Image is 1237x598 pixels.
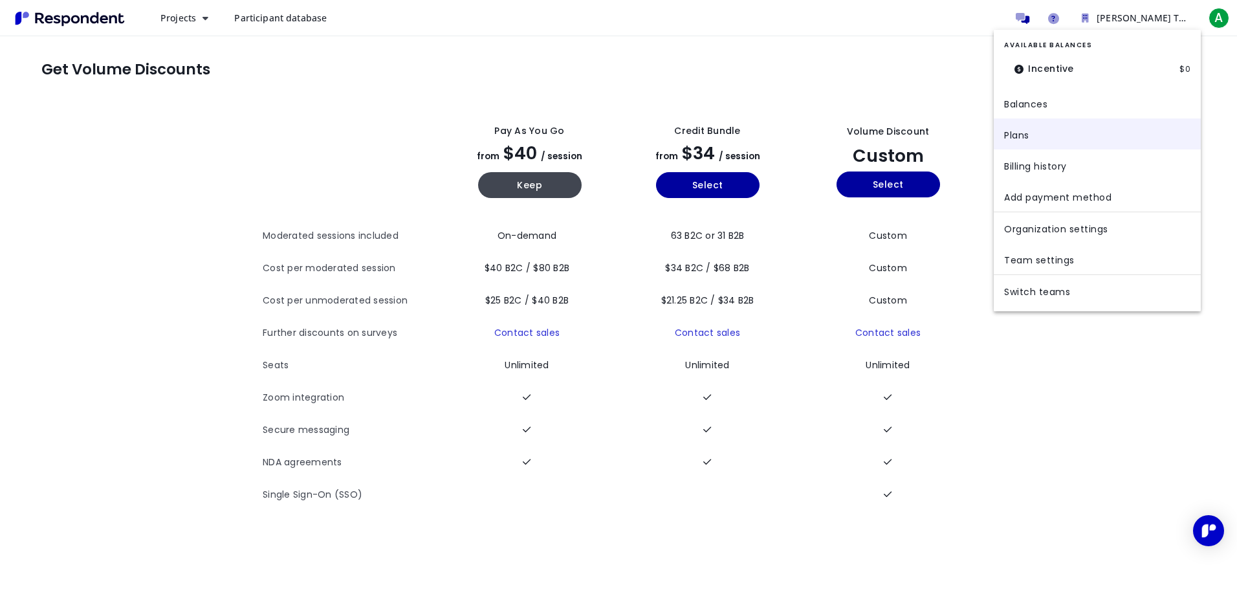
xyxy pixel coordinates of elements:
a: Add payment method [994,181,1201,212]
a: Billing balances [994,87,1201,118]
a: Switch teams [994,275,1201,306]
a: Organization settings [994,212,1201,243]
dt: Incentive [1004,56,1084,82]
div: Open Intercom Messenger [1193,515,1224,546]
section: Team balance summary [994,35,1201,87]
dd: $0 [1179,56,1190,82]
a: Billing plans [994,118,1201,149]
a: Team settings [994,243,1201,274]
a: Billing history [994,149,1201,181]
h2: Available Balances [1004,40,1190,50]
